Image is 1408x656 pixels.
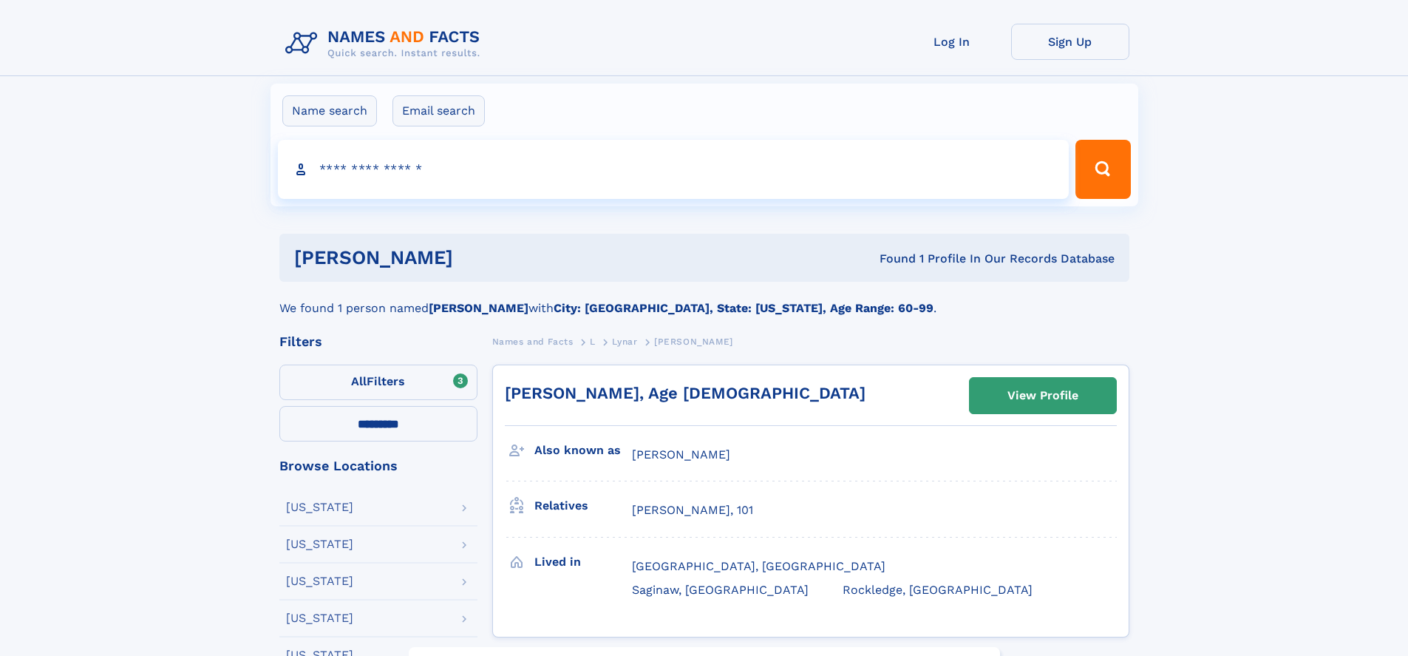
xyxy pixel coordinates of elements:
[279,459,477,473] div: Browse Locations
[279,365,477,400] label: Filters
[505,384,865,402] a: [PERSON_NAME], Age [DEMOGRAPHIC_DATA]
[666,251,1115,267] div: Found 1 Profile In Our Records Database
[970,378,1116,413] a: View Profile
[286,612,353,624] div: [US_STATE]
[1075,140,1130,199] button: Search Button
[534,438,632,463] h3: Also known as
[279,335,477,348] div: Filters
[429,301,528,315] b: [PERSON_NAME]
[843,583,1033,597] span: Rockledge, [GEOGRAPHIC_DATA]
[632,502,753,518] a: [PERSON_NAME], 101
[612,337,637,347] span: Lynar
[279,24,492,64] img: Logo Names and Facts
[632,447,730,461] span: [PERSON_NAME]
[279,282,1129,317] div: We found 1 person named with .
[286,538,353,550] div: [US_STATE]
[590,332,596,351] a: L
[282,95,377,126] label: Name search
[654,337,733,347] span: [PERSON_NAME]
[632,583,809,597] span: Saginaw, [GEOGRAPHIC_DATA]
[612,332,637,351] a: Lynar
[286,575,353,587] div: [US_STATE]
[590,337,596,347] span: L
[632,559,885,573] span: [GEOGRAPHIC_DATA], [GEOGRAPHIC_DATA]
[286,501,353,513] div: [US_STATE]
[534,493,632,518] h3: Relatives
[534,550,632,575] h3: Lived in
[392,95,485,126] label: Email search
[893,24,1011,60] a: Log In
[1011,24,1129,60] a: Sign Up
[492,332,574,351] a: Names and Facts
[1007,379,1078,413] div: View Profile
[554,301,933,315] b: City: [GEOGRAPHIC_DATA], State: [US_STATE], Age Range: 60-99
[351,374,367,388] span: All
[294,248,667,267] h1: [PERSON_NAME]
[278,140,1069,199] input: search input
